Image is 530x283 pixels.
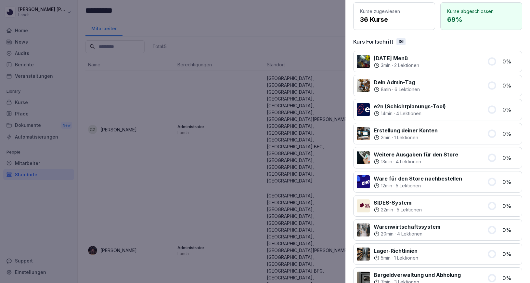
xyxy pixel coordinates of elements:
p: 0 % [502,226,519,234]
div: · [374,62,419,69]
p: 0 % [502,178,519,186]
div: · [374,231,440,237]
p: e2n (Schichtplanungs-Tool) [374,102,446,110]
div: · [374,207,422,213]
p: 0 % [502,154,519,162]
p: 2 Lektionen [394,62,419,69]
div: 36 [396,38,406,45]
div: · [374,134,438,141]
p: 1 Lektionen [394,134,418,141]
p: Kurse zugewiesen [360,8,428,15]
p: 20 min [381,231,394,237]
p: 4 Lektionen [396,110,421,117]
p: Weitere Ausgaben für den Store [374,151,458,158]
p: 5 Lektionen [396,182,421,189]
div: · [374,182,462,189]
p: 0 % [502,274,519,282]
div: · [374,86,420,93]
p: Dein Admin-Tag [374,78,420,86]
p: 13 min [381,158,392,165]
p: 0 % [502,202,519,210]
p: 5 min [381,255,391,261]
p: 3 min [381,62,391,69]
p: Ware für den Store nachbestellen [374,175,462,182]
div: · [374,110,446,117]
p: 4 Lektionen [397,231,422,237]
p: 5 Lektionen [397,207,422,213]
p: 4 Lektionen [396,158,421,165]
p: 2 min [381,134,391,141]
p: 22 min [381,207,393,213]
div: · [374,158,458,165]
p: Lager-Richtlinien [374,247,418,255]
p: SIDES-System [374,199,422,207]
p: 1 Lektionen [394,255,418,261]
p: Warenwirtschaftssystem [374,223,440,231]
p: 0 % [502,106,519,114]
p: 0 % [502,250,519,258]
p: 14 min [381,110,393,117]
p: Kurse abgeschlossen [447,8,515,15]
div: · [374,255,418,261]
p: [DATE] Menü [374,54,419,62]
p: 0 % [502,82,519,89]
p: 6 Lektionen [394,86,420,93]
p: 36 Kurse [360,15,428,24]
p: Kurs Fortschritt [353,38,393,46]
p: 12 min [381,182,392,189]
p: Erstellung deiner Konten [374,127,438,134]
p: Bargeldverwaltung und Abholung [374,271,461,279]
p: 0 % [502,58,519,65]
p: 8 min [381,86,391,93]
p: 0 % [502,130,519,138]
p: 69 % [447,15,515,24]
